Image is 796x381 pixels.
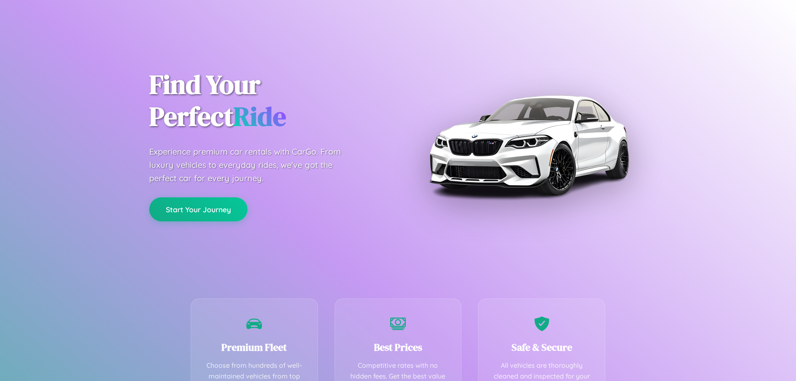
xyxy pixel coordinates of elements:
[149,145,357,185] p: Experience premium car rentals with CarGo. From luxury vehicles to everyday rides, we've got the ...
[233,98,286,134] span: Ride
[149,69,386,133] h1: Find Your Perfect
[491,340,592,354] h3: Safe & Secure
[204,340,305,354] h3: Premium Fleet
[149,197,248,221] button: Start Your Journey
[425,41,632,249] img: Premium BMW car rental vehicle
[347,340,449,354] h3: Best Prices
